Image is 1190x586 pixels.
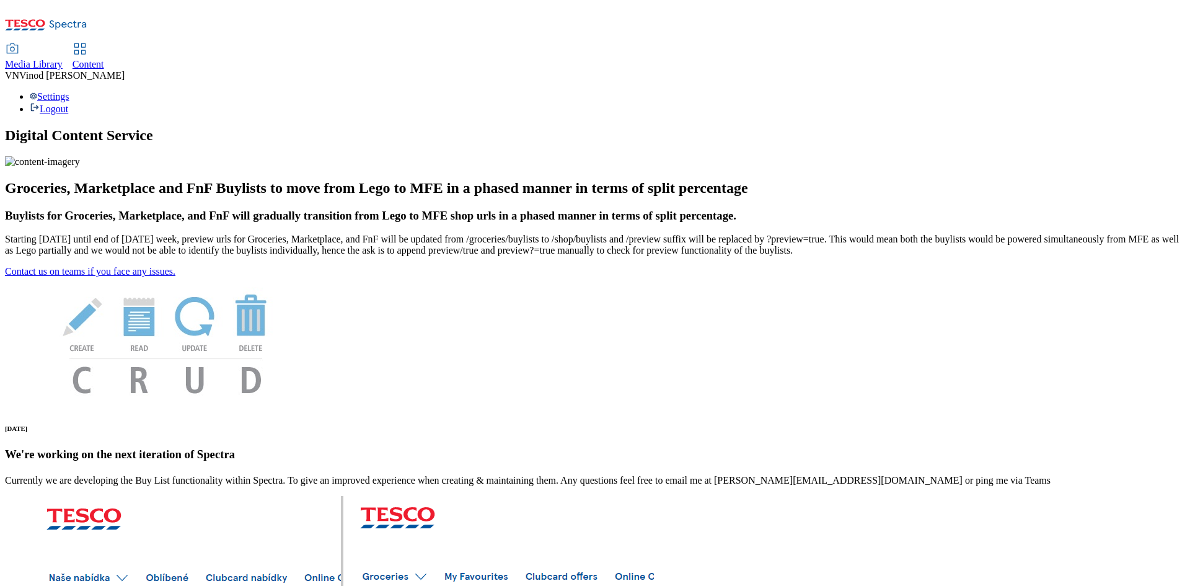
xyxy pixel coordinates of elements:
[5,448,1185,461] h3: We're working on the next iteration of Spectra
[5,277,327,407] img: News Image
[5,475,1185,486] p: Currently we are developing the Buy List functionality within Spectra. To give an improved experi...
[5,70,19,81] span: VN
[5,234,1185,256] p: Starting [DATE] until end of [DATE] week, preview urls for Groceries, Marketplace, and FnF will b...
[5,209,1185,223] h3: Buylists for Groceries, Marketplace, and FnF will gradually transition from Lego to MFE shop urls...
[19,70,125,81] span: Vinod [PERSON_NAME]
[5,59,63,69] span: Media Library
[5,127,1185,144] h1: Digital Content Service
[30,104,68,114] a: Logout
[5,266,175,277] a: Contact us on teams if you face any issues.
[5,425,1185,432] h6: [DATE]
[5,44,63,70] a: Media Library
[73,44,104,70] a: Content
[73,59,104,69] span: Content
[5,180,1185,197] h2: Groceries, Marketplace and FnF Buylists to move from Lego to MFE in a phased manner in terms of s...
[30,91,69,102] a: Settings
[5,156,80,167] img: content-imagery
